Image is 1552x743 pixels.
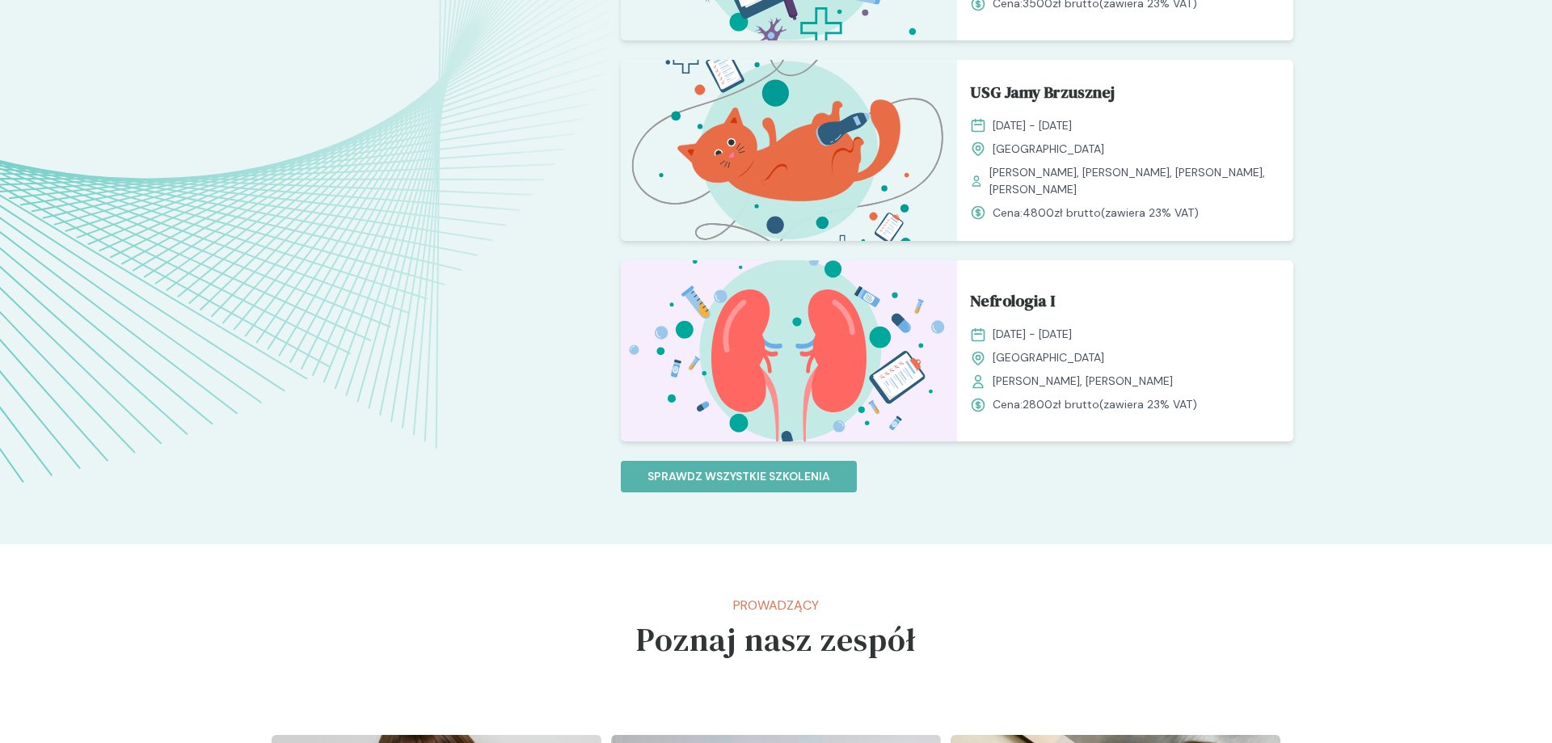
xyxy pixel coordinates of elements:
[621,60,957,241] img: ZpbG_h5LeNNTxNnP_USG_JB_T.svg
[970,80,1280,111] a: USG Jamy Brzusznej
[1023,397,1099,412] span: 2800 zł brutto
[970,80,1115,111] span: USG Jamy Brzusznej
[970,289,1280,319] a: Nefrologia I
[647,468,830,485] p: Sprawdz wszystkie szkolenia
[993,373,1173,390] span: [PERSON_NAME], [PERSON_NAME]
[993,326,1072,343] span: [DATE] - [DATE]
[621,461,857,492] button: Sprawdz wszystkie szkolenia
[636,615,916,664] h5: Poznaj nasz zespół
[1023,205,1101,220] span: 4800 zł brutto
[993,141,1104,158] span: [GEOGRAPHIC_DATA]
[636,596,916,615] p: Prowadzący
[621,260,957,441] img: ZpbSsR5LeNNTxNrh_Nefro_T.svg
[621,467,857,484] a: Sprawdz wszystkie szkolenia
[993,396,1197,413] span: Cena: (zawiera 23% VAT)
[970,289,1055,319] span: Nefrologia I
[993,117,1072,134] span: [DATE] - [DATE]
[993,205,1199,222] span: Cena: (zawiera 23% VAT)
[989,164,1280,198] span: [PERSON_NAME], [PERSON_NAME], [PERSON_NAME], [PERSON_NAME]
[993,349,1104,366] span: [GEOGRAPHIC_DATA]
